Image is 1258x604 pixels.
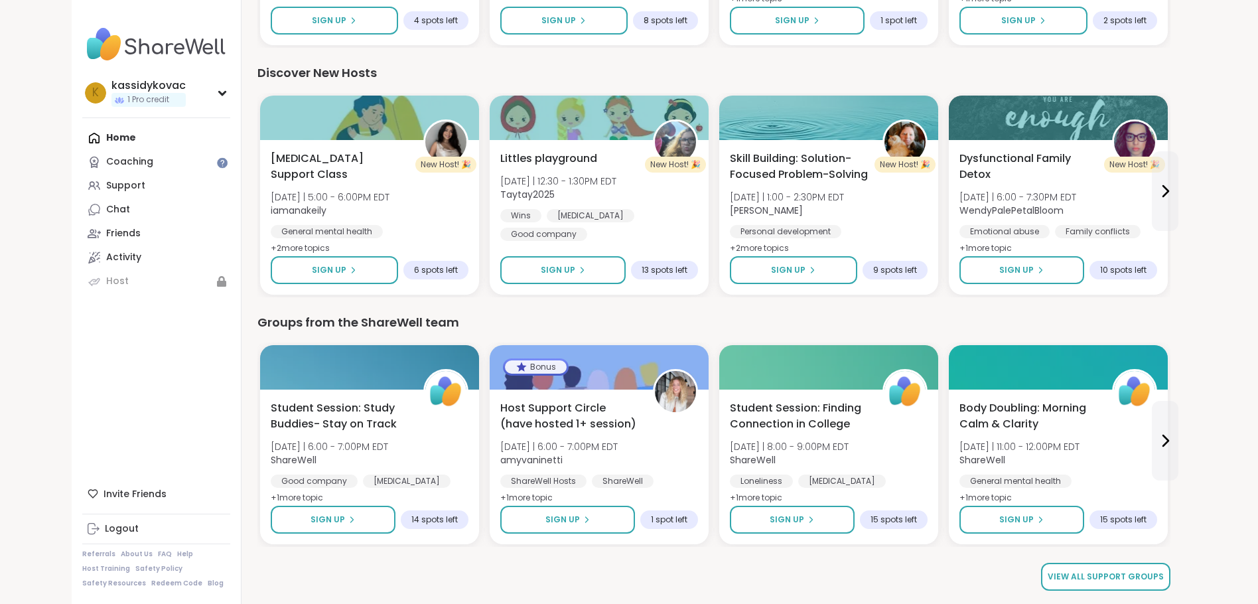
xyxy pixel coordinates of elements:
[1100,265,1147,275] span: 10 spots left
[500,188,555,201] b: Taytay2025
[106,155,153,169] div: Coaching
[730,440,849,453] span: [DATE] | 8:00 - 9:00PM EDT
[363,475,451,488] div: [MEDICAL_DATA]
[770,514,804,526] span: Sign Up
[545,514,580,526] span: Sign Up
[959,7,1087,35] button: Sign Up
[959,440,1080,453] span: [DATE] | 11:00 - 12:00PM EDT
[884,371,926,412] img: ShareWell
[158,550,172,559] a: FAQ
[541,264,575,276] span: Sign Up
[271,256,398,284] button: Sign Up
[547,209,634,222] div: [MEDICAL_DATA]
[500,256,626,284] button: Sign Up
[111,78,186,93] div: kassidykovac
[959,190,1076,204] span: [DATE] | 6:00 - 7:30PM EDT
[82,222,230,246] a: Friends
[959,256,1084,284] button: Sign Up
[135,564,182,573] a: Safety Policy
[730,204,803,217] b: [PERSON_NAME]
[311,514,345,526] span: Sign Up
[271,151,409,183] span: [MEDICAL_DATA] Support Class
[106,227,141,240] div: Friends
[730,475,793,488] div: Loneliness
[730,453,776,467] b: ShareWell
[257,64,1170,82] div: Discover New Hosts
[121,550,153,559] a: About Us
[177,550,193,559] a: Help
[1114,371,1155,412] img: ShareWell
[82,246,230,269] a: Activity
[271,506,395,534] button: Sign Up
[82,21,230,68] img: ShareWell Nav Logo
[651,514,687,525] span: 1 spot left
[959,151,1097,183] span: Dysfunctional Family Detox
[257,313,1170,332] div: Groups from the ShareWell team
[592,475,654,488] div: ShareWell
[771,264,805,276] span: Sign Up
[82,550,115,559] a: Referrals
[92,84,99,102] span: k
[425,121,466,163] img: iamanakeily
[82,517,230,541] a: Logout
[414,15,458,26] span: 4 spots left
[105,522,139,536] div: Logout
[1055,225,1141,238] div: Family conflicts
[959,453,1005,467] b: ShareWell
[871,514,917,525] span: 15 spots left
[500,151,597,167] span: Littles playground
[874,157,936,173] div: New Host! 🎉
[106,203,130,216] div: Chat
[999,264,1034,276] span: Sign Up
[959,506,1084,534] button: Sign Up
[271,440,388,453] span: [DATE] | 6:00 - 7:00PM EDT
[82,579,146,588] a: Safety Resources
[106,251,141,264] div: Activity
[500,506,635,534] button: Sign Up
[775,15,809,27] span: Sign Up
[999,514,1034,526] span: Sign Up
[1114,121,1155,163] img: WendyPalePetalBloom
[82,564,130,573] a: Host Training
[500,475,587,488] div: ShareWell Hosts
[106,179,145,192] div: Support
[730,506,855,534] button: Sign Up
[271,225,383,238] div: General mental health
[82,150,230,174] a: Coaching
[82,198,230,222] a: Chat
[642,265,687,275] span: 13 spots left
[151,579,202,588] a: Redeem Code
[959,400,1097,432] span: Body Doubling: Morning Calm & Clarity
[411,514,458,525] span: 14 spots left
[82,482,230,506] div: Invite Friends
[425,371,466,412] img: ShareWell
[1104,157,1165,173] div: New Host! 🎉
[730,7,865,35] button: Sign Up
[730,151,868,183] span: Skill Building: Solution-Focused Problem-Solving
[271,453,316,467] b: ShareWell
[500,440,618,453] span: [DATE] | 6:00 - 7:00PM EDT
[959,204,1064,217] b: WendyPalePetalBloom
[880,15,917,26] span: 1 spot left
[82,269,230,293] a: Host
[500,453,563,467] b: amyvaninetti
[884,121,926,163] img: LuAnn
[217,157,228,168] iframe: Spotlight
[655,121,696,163] img: Taytay2025
[127,94,169,106] span: 1 Pro credit
[959,225,1050,238] div: Emotional abuse
[798,475,886,488] div: [MEDICAL_DATA]
[312,264,346,276] span: Sign Up
[271,204,326,217] b: iamanakeily
[730,400,868,432] span: Student Session: Finding Connection in College
[500,7,628,35] button: Sign Up
[730,256,857,284] button: Sign Up
[312,15,346,27] span: Sign Up
[82,174,230,198] a: Support
[271,7,398,35] button: Sign Up
[730,225,841,238] div: Personal development
[655,371,696,412] img: amyvaninetti
[1001,15,1036,27] span: Sign Up
[1041,563,1170,591] a: View all support groups
[500,228,587,241] div: Good company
